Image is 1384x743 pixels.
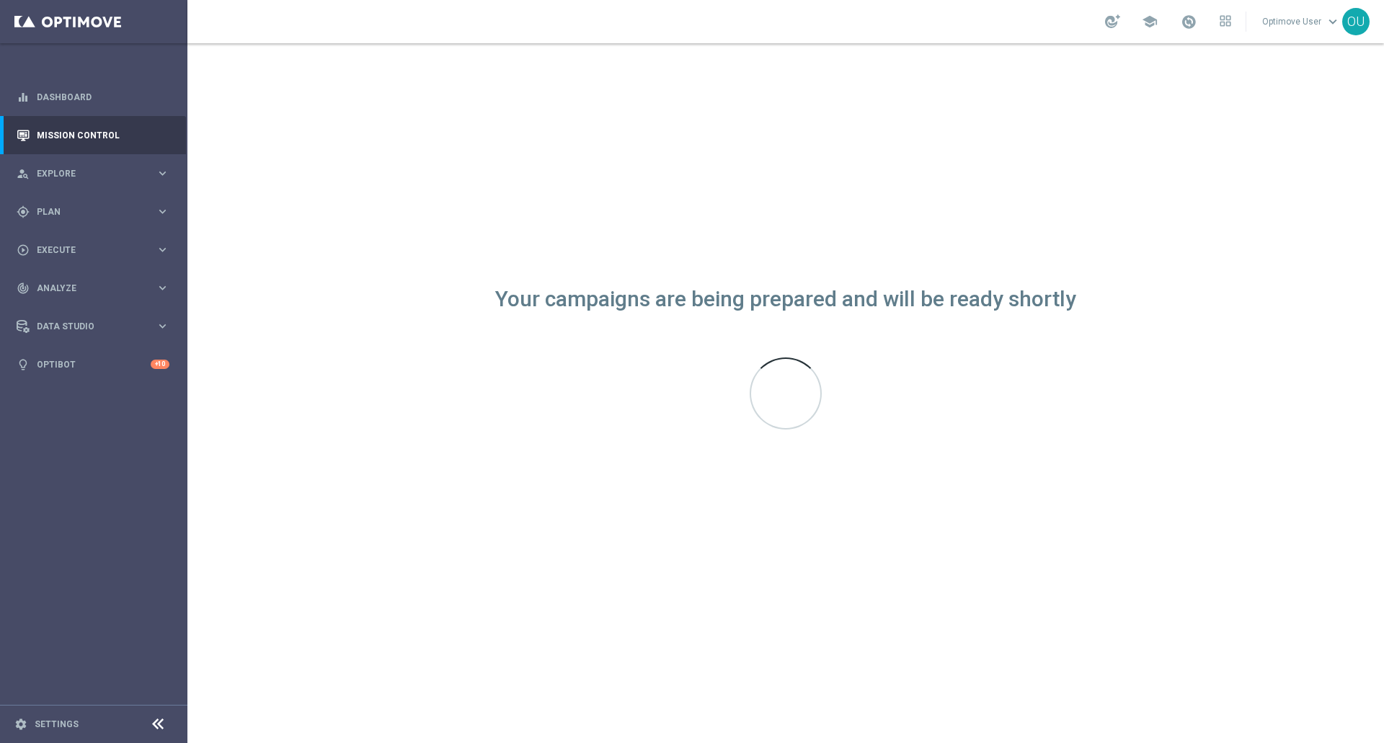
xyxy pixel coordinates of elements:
[1142,14,1158,30] span: school
[16,92,170,103] button: equalizer Dashboard
[37,169,156,178] span: Explore
[37,116,169,154] a: Mission Control
[35,720,79,729] a: Settings
[17,205,30,218] i: gps_fixed
[37,345,151,383] a: Optibot
[156,243,169,257] i: keyboard_arrow_right
[17,345,169,383] div: Optibot
[17,116,169,154] div: Mission Control
[16,282,170,294] button: track_changes Analyze keyboard_arrow_right
[17,167,156,180] div: Explore
[17,244,30,257] i: play_circle_outline
[16,244,170,256] button: play_circle_outline Execute keyboard_arrow_right
[1261,11,1342,32] a: Optimove Userkeyboard_arrow_down
[14,718,27,731] i: settings
[1325,14,1341,30] span: keyboard_arrow_down
[17,91,30,104] i: equalizer
[1342,8,1370,35] div: OU
[37,246,156,254] span: Execute
[16,206,170,218] button: gps_fixed Plan keyboard_arrow_right
[17,358,30,371] i: lightbulb
[16,168,170,179] button: person_search Explore keyboard_arrow_right
[495,293,1076,306] div: Your campaigns are being prepared and will be ready shortly
[37,322,156,331] span: Data Studio
[37,284,156,293] span: Analyze
[151,360,169,369] div: +10
[17,244,156,257] div: Execute
[37,208,156,216] span: Plan
[17,282,156,295] div: Analyze
[17,282,30,295] i: track_changes
[17,205,156,218] div: Plan
[16,130,170,141] button: Mission Control
[156,166,169,180] i: keyboard_arrow_right
[156,319,169,333] i: keyboard_arrow_right
[16,359,170,370] button: lightbulb Optibot +10
[17,320,156,333] div: Data Studio
[156,205,169,218] i: keyboard_arrow_right
[17,167,30,180] i: person_search
[37,78,169,116] a: Dashboard
[156,281,169,295] i: keyboard_arrow_right
[17,78,169,116] div: Dashboard
[16,321,170,332] button: Data Studio keyboard_arrow_right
